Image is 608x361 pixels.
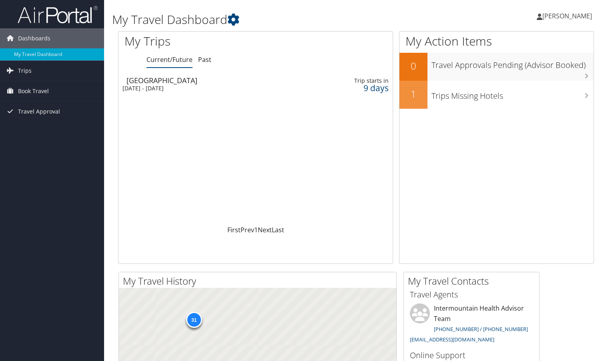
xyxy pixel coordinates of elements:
h3: Online Support [410,350,533,361]
a: Prev [241,225,254,234]
a: [PHONE_NUMBER] / [PHONE_NUMBER] [434,325,528,333]
span: Dashboards [18,28,50,48]
h2: 1 [399,87,427,101]
a: 1 [254,225,258,234]
div: Trip starts in [329,77,389,84]
h1: My Travel Dashboard [112,11,437,28]
h3: Travel Approvals Pending (Advisor Booked) [431,56,594,71]
span: Travel Approval [18,102,60,122]
a: Current/Future [146,55,193,64]
h3: Travel Agents [410,289,533,300]
a: 0Travel Approvals Pending (Advisor Booked) [399,53,594,81]
h2: My Travel Contacts [408,274,539,288]
h1: My Action Items [399,33,594,50]
a: [EMAIL_ADDRESS][DOMAIN_NAME] [410,336,494,343]
a: First [227,225,241,234]
h1: My Trips [124,33,273,50]
h2: My Travel History [123,274,396,288]
div: 9 days [329,84,389,92]
a: [PERSON_NAME] [537,4,600,28]
div: [DATE] - [DATE] [122,85,297,92]
span: Trips [18,61,32,81]
span: [PERSON_NAME] [542,12,592,20]
img: airportal-logo.png [18,5,98,24]
li: Intermountain Health Advisor Team [406,303,537,346]
h3: Trips Missing Hotels [431,86,594,102]
div: 31 [186,312,202,328]
a: Past [198,55,211,64]
a: 1Trips Missing Hotels [399,81,594,109]
h2: 0 [399,59,427,73]
span: Book Travel [18,81,49,101]
a: Last [272,225,284,234]
a: Next [258,225,272,234]
div: [GEOGRAPHIC_DATA] [126,77,301,84]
